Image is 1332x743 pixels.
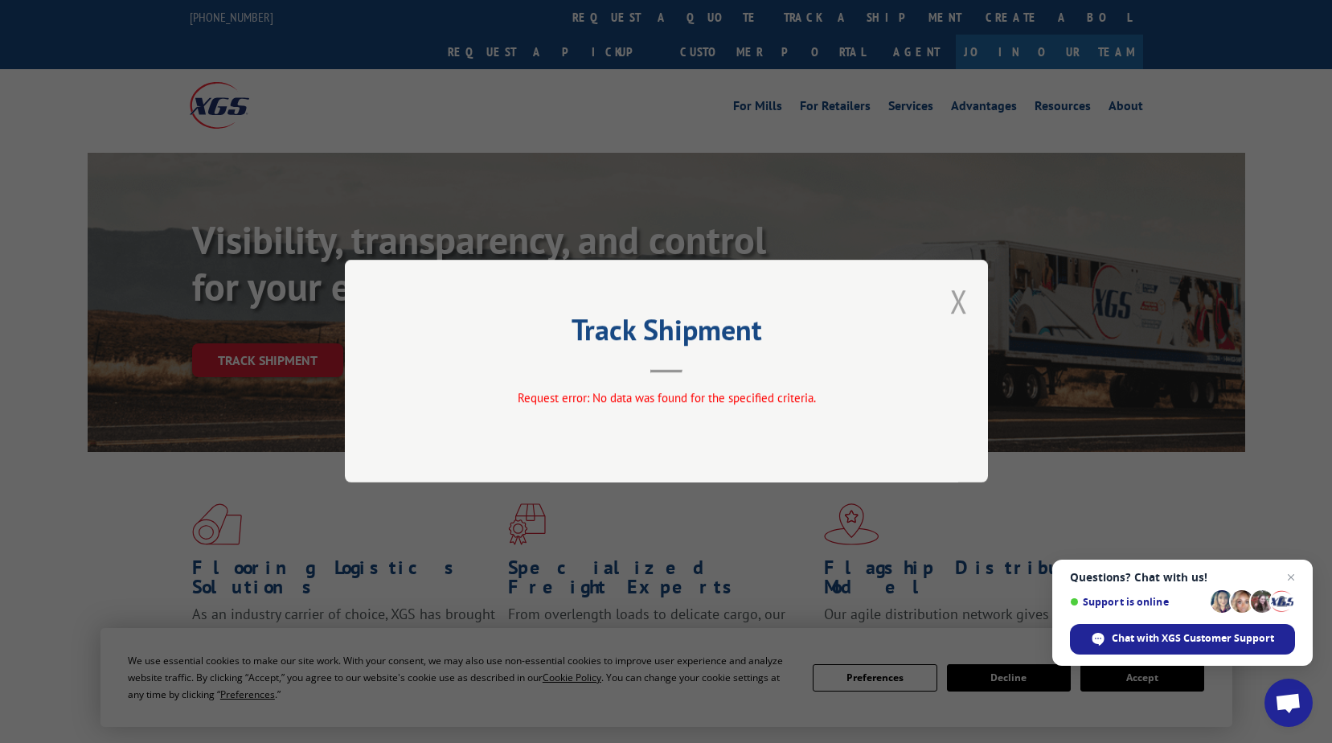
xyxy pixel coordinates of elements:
[517,391,815,406] span: Request error: No data was found for the specified criteria.
[1264,679,1313,727] div: Open chat
[1070,596,1205,608] span: Support is online
[1070,624,1295,655] div: Chat with XGS Customer Support
[950,280,968,322] button: Close modal
[1281,568,1301,587] span: Close chat
[1070,571,1295,584] span: Questions? Chat with us!
[1112,631,1274,646] span: Chat with XGS Customer Support
[425,318,908,349] h2: Track Shipment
